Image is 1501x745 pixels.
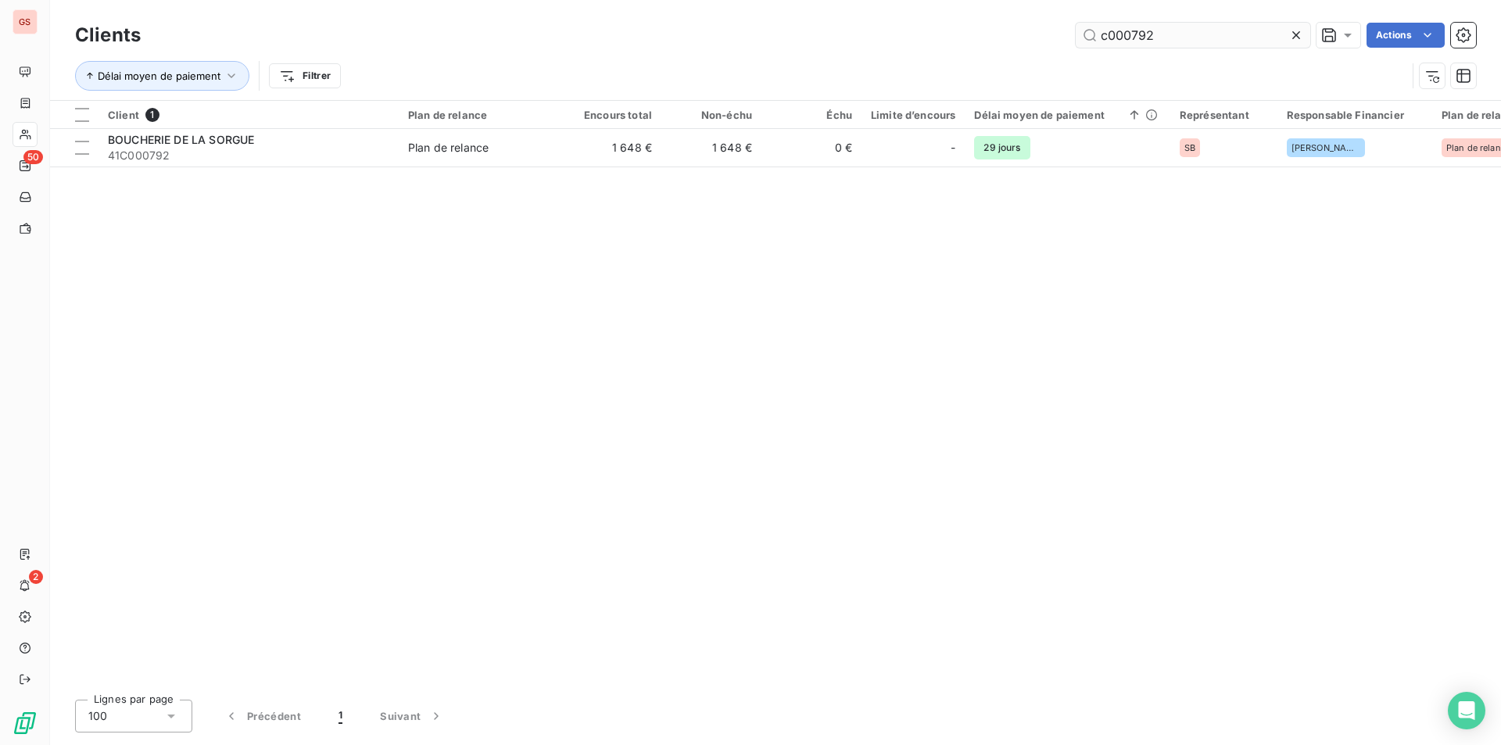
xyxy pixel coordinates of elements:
div: Non-échu [671,109,752,121]
div: Plan de relance [408,109,552,121]
span: [PERSON_NAME] [1291,143,1360,152]
td: 0 € [761,129,862,167]
div: GS [13,9,38,34]
button: Filtrer [269,63,341,88]
div: Délai moyen de paiement [974,109,1160,121]
span: 29 jours [974,136,1030,159]
td: 1 648 € [661,129,761,167]
span: 50 [23,150,43,164]
span: Client [108,109,139,121]
h3: Clients [75,21,141,49]
button: 1 [320,700,361,732]
img: Logo LeanPay [13,711,38,736]
span: 41C000792 [108,148,389,163]
span: Délai moyen de paiement [98,70,220,82]
div: Encours total [571,109,652,121]
div: Open Intercom Messenger [1448,692,1485,729]
span: SB [1184,143,1195,152]
span: BOUCHERIE DE LA SORGUE [108,133,254,146]
button: Suivant [361,700,463,732]
button: Précédent [205,700,320,732]
div: Responsable Financier [1287,109,1423,121]
input: Rechercher [1076,23,1310,48]
button: Actions [1367,23,1445,48]
span: 1 [339,708,342,724]
div: Échu [771,109,852,121]
button: Délai moyen de paiement [75,61,249,91]
td: 1 648 € [561,129,661,167]
span: 1 [145,108,159,122]
span: 2 [29,570,43,584]
span: 100 [88,708,107,724]
div: Limite d’encours [871,109,955,121]
div: Représentant [1180,109,1268,121]
div: Plan de relance [408,140,489,156]
span: - [951,140,955,156]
